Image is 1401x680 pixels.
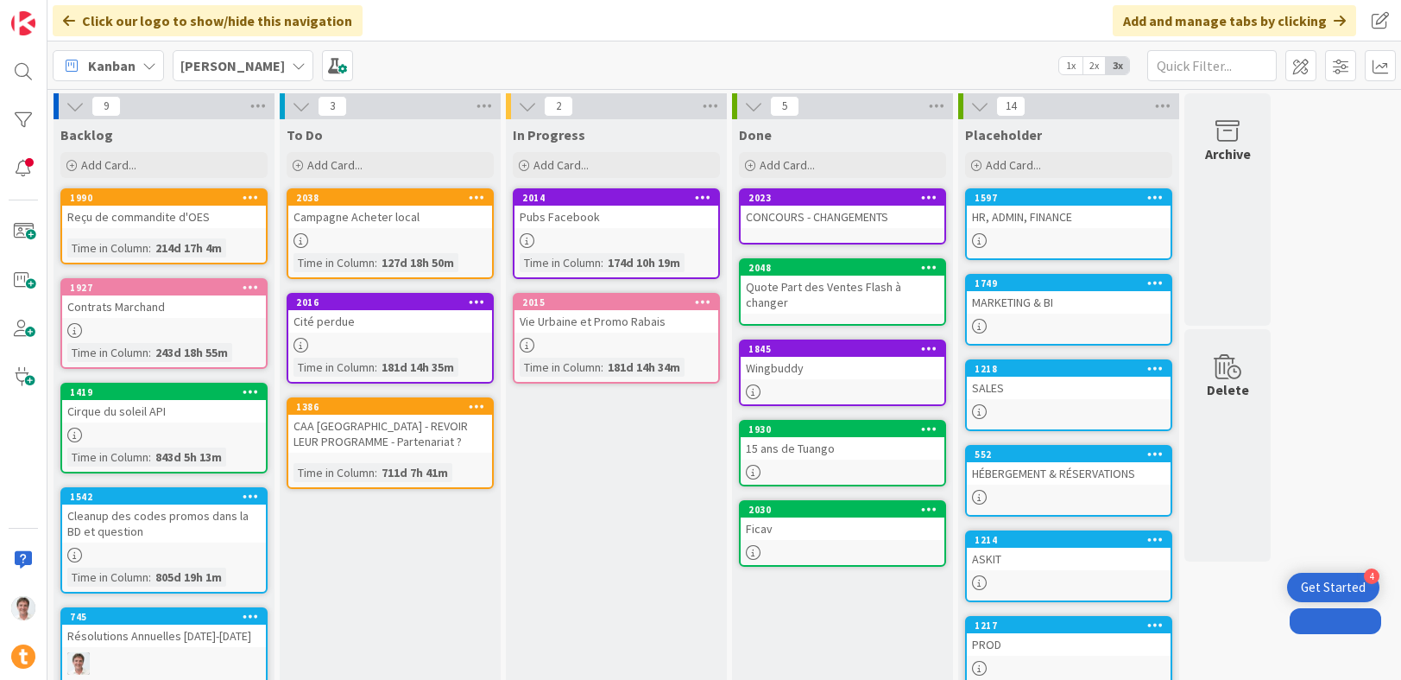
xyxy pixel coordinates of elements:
[967,548,1171,570] div: ASKIT
[11,11,35,35] img: Visit kanbanzone.com
[375,463,377,482] span: :
[60,383,268,473] a: 1419Cirque du soleil APITime in Column:843d 5h 13m
[741,341,944,379] div: 1845Wingbuddy
[62,652,266,675] div: JG
[739,500,946,567] a: 2030Ficav
[318,96,347,117] span: 3
[287,126,323,143] span: To Do
[967,377,1171,399] div: SALES
[967,361,1171,399] div: 1218SALES
[62,296,266,318] div: Contrats Marchand
[741,357,944,379] div: Wingbuddy
[965,188,1172,260] a: 1597HR, ADMIN, FINANCE
[287,397,494,489] a: 1386CAA [GEOGRAPHIC_DATA] - REVOIR LEUR PROGRAMME - Partenariat ?Time in Column:711d 7h 41m
[967,447,1171,485] div: 552HÉBERGEMENT & RÉSERVATIONS
[741,422,944,460] div: 193015 ans de Tuango
[288,310,492,333] div: Cité perdue
[975,534,1171,546] div: 1214
[375,358,377,377] span: :
[288,399,492,453] div: 1386CAA [GEOGRAPHIC_DATA] - REVOIR LEUR PROGRAMME - Partenariat ?
[151,448,226,467] div: 843d 5h 13m
[377,463,452,482] div: 711d 7h 41m
[741,422,944,437] div: 1930
[1082,57,1106,74] span: 2x
[601,253,603,272] span: :
[967,532,1171,570] div: 1214ASKIT
[739,420,946,486] a: 193015 ans de Tuango
[288,295,492,310] div: 2016
[70,611,266,623] div: 745
[1301,579,1366,596] div: Get Started
[748,423,944,435] div: 1930
[1205,143,1251,164] div: Archive
[967,206,1171,228] div: HR, ADMIN, FINANCE
[151,568,226,587] div: 805d 19h 1m
[377,253,458,272] div: 127d 18h 50m
[741,190,944,228] div: 2023CONCOURS - CHANGEMENTS
[62,400,266,423] div: Cirque du soleil API
[180,57,285,74] b: [PERSON_NAME]
[287,188,494,279] a: 2038Campagne Acheter localTime in Column:127d 18h 50m
[760,157,815,173] span: Add Card...
[748,192,944,204] div: 2023
[741,502,944,540] div: 2030Ficav
[967,291,1171,314] div: MARKETING & BI
[1364,569,1379,584] div: 4
[513,188,720,279] a: 2014Pubs FacebookTime in Column:174d 10h 19m
[601,358,603,377] span: :
[67,568,148,587] div: Time in Column
[62,609,266,625] div: 745
[522,192,718,204] div: 2014
[741,206,944,228] div: CONCOURS - CHANGEMENTS
[70,282,266,294] div: 1927
[62,206,266,228] div: Reçu de commandite d'OES
[967,447,1171,462] div: 552
[288,190,492,228] div: 2038Campagne Acheter local
[151,343,232,362] div: 243d 18h 55m
[62,280,266,318] div: 1927Contrats Marchand
[741,518,944,540] div: Ficav
[975,363,1171,375] div: 1218
[60,487,268,594] a: 1542Cleanup des codes promos dans la BD et questionTime in Column:805d 19h 1m
[293,463,375,482] div: Time in Column
[739,188,946,245] a: 2023CONCOURS - CHANGEMENTS
[62,489,266,505] div: 1542
[62,190,266,206] div: 1990
[975,277,1171,289] div: 1749
[520,358,601,377] div: Time in Column
[11,645,35,669] img: avatar
[67,652,90,675] img: JG
[60,126,113,143] span: Backlog
[748,504,944,516] div: 2030
[748,262,944,274] div: 2048
[62,489,266,543] div: 1542Cleanup des codes promos dans la BD et question
[148,238,151,257] span: :
[520,253,601,272] div: Time in Column
[1113,5,1356,36] div: Add and manage tabs by clicking
[11,596,35,620] img: JG
[967,190,1171,228] div: 1597HR, ADMIN, FINANCE
[996,96,1026,117] span: 14
[514,295,718,333] div: 2015Vie Urbaine et Promo Rabais
[62,280,266,296] div: 1927
[148,343,151,362] span: :
[151,238,226,257] div: 214d 17h 4m
[514,190,718,206] div: 2014
[67,448,148,467] div: Time in Column
[60,278,268,369] a: 1927Contrats MarchandTime in Column:243d 18h 55m
[288,295,492,333] div: 2016Cité perdue
[741,276,944,314] div: Quote Part des Ventes Flash à changer
[967,462,1171,485] div: HÉBERGEMENT & RÉSERVATIONS
[967,276,1171,291] div: 1749
[1287,573,1379,602] div: Open Get Started checklist, remaining modules: 4
[288,415,492,453] div: CAA [GEOGRAPHIC_DATA] - REVOIR LEUR PROGRAMME - Partenariat ?
[67,343,148,362] div: Time in Column
[544,96,573,117] span: 2
[739,340,946,406] a: 1845Wingbuddy
[522,296,718,308] div: 2015
[965,445,1172,517] a: 552HÉBERGEMENT & RÉSERVATIONS
[967,618,1171,633] div: 1217
[375,253,377,272] span: :
[288,190,492,206] div: 2038
[967,276,1171,314] div: 1749MARKETING & BI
